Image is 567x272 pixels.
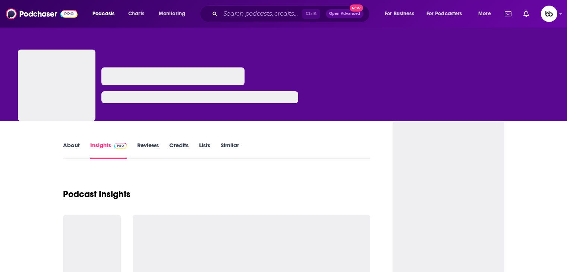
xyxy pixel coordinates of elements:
[473,8,500,20] button: open menu
[137,142,159,159] a: Reviews
[326,9,363,18] button: Open AdvancedNew
[128,9,144,19] span: Charts
[114,143,127,149] img: Podchaser Pro
[541,6,557,22] span: Logged in as aj15670
[221,142,239,159] a: Similar
[478,9,491,19] span: More
[220,8,302,20] input: Search podcasts, credits, & more...
[350,4,363,12] span: New
[329,12,360,16] span: Open Advanced
[92,9,114,19] span: Podcasts
[541,6,557,22] img: User Profile
[159,9,185,19] span: Monitoring
[541,6,557,22] button: Show profile menu
[123,8,149,20] a: Charts
[63,189,130,200] h1: Podcast Insights
[154,8,195,20] button: open menu
[426,9,462,19] span: For Podcasters
[520,7,532,20] a: Show notifications dropdown
[199,142,210,159] a: Lists
[302,9,320,19] span: Ctrl K
[169,142,189,159] a: Credits
[379,8,423,20] button: open menu
[502,7,514,20] a: Show notifications dropdown
[87,8,124,20] button: open menu
[90,142,127,159] a: InsightsPodchaser Pro
[422,8,473,20] button: open menu
[6,7,78,21] img: Podchaser - Follow, Share and Rate Podcasts
[63,142,80,159] a: About
[385,9,414,19] span: For Business
[207,5,377,22] div: Search podcasts, credits, & more...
